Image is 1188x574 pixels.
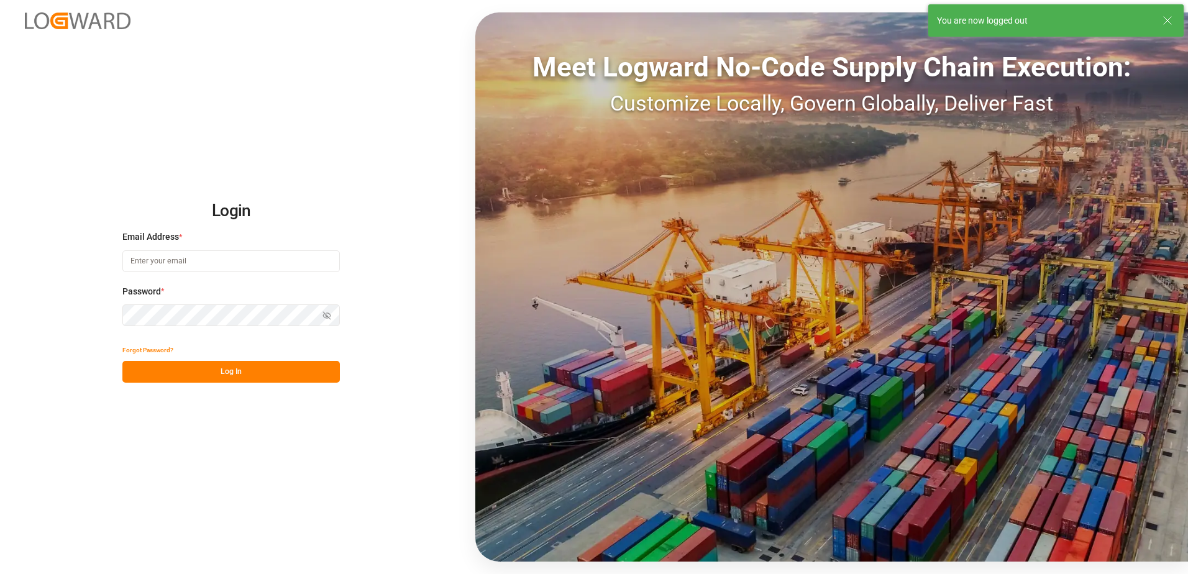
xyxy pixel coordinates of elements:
h2: Login [122,191,340,231]
img: Logward_new_orange.png [25,12,130,29]
span: Password [122,285,161,298]
div: Customize Locally, Govern Globally, Deliver Fast [475,88,1188,119]
div: Meet Logward No-Code Supply Chain Execution: [475,47,1188,88]
span: Email Address [122,230,179,244]
div: You are now logged out [937,14,1151,27]
button: Forgot Password? [122,339,173,361]
button: Log In [122,361,340,383]
input: Enter your email [122,250,340,272]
